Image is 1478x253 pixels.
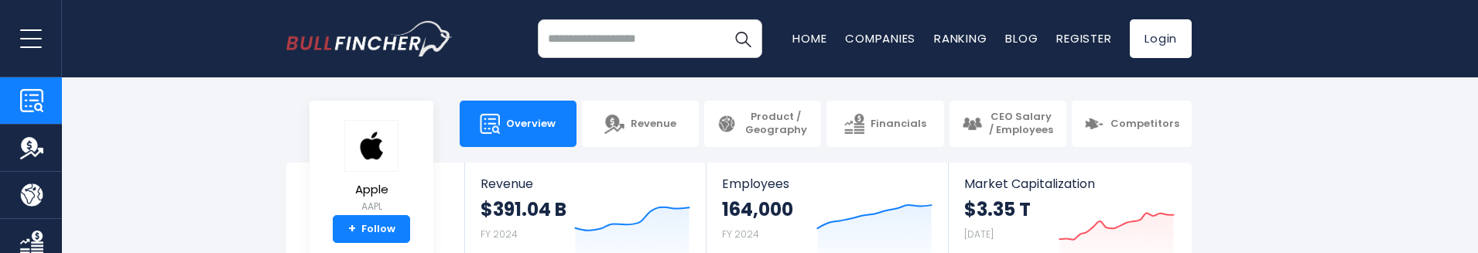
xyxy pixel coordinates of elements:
[1072,101,1192,147] a: Competitors
[722,227,759,241] small: FY 2024
[964,197,1031,221] strong: $3.35 T
[964,227,994,241] small: [DATE]
[481,176,690,191] span: Revenue
[333,215,410,243] a: +Follow
[344,200,399,214] small: AAPL
[1130,19,1192,58] a: Login
[582,101,699,147] a: Revenue
[934,30,987,46] a: Ranking
[506,118,556,131] span: Overview
[286,21,453,56] img: bullfincher logo
[1005,30,1038,46] a: Blog
[631,118,676,131] span: Revenue
[964,176,1175,191] span: Market Capitalization
[988,111,1054,137] span: CEO Salary / Employees
[344,119,399,216] a: Apple AAPL
[743,111,809,137] span: Product / Geography
[348,222,356,236] strong: +
[792,30,826,46] a: Home
[722,176,932,191] span: Employees
[481,197,566,221] strong: $391.04 B
[481,227,518,241] small: FY 2024
[871,118,926,131] span: Financials
[826,101,943,147] a: Financials
[1056,30,1111,46] a: Register
[344,183,399,197] span: Apple
[460,101,576,147] a: Overview
[1110,118,1179,131] span: Competitors
[704,101,821,147] a: Product / Geography
[845,30,915,46] a: Companies
[949,101,1066,147] a: CEO Salary / Employees
[722,197,793,221] strong: 164,000
[286,21,453,56] a: Go to homepage
[724,19,762,58] button: Search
